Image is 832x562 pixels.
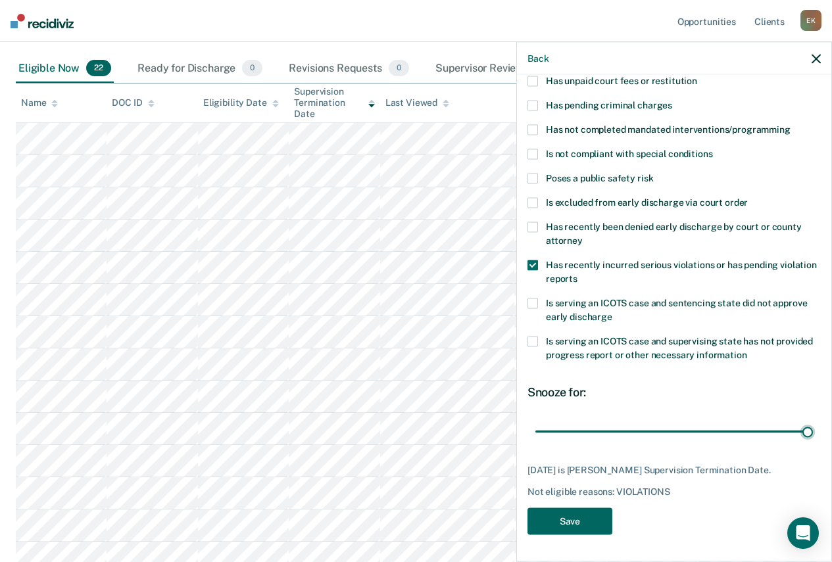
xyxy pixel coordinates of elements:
span: Has recently incurred serious violations or has pending violation reports [546,260,817,284]
span: Poses a public safety risk [546,173,653,183]
span: Is serving an ICOTS case and supervising state has not provided progress report or other necessar... [546,336,813,360]
div: Eligible Now [16,55,114,83]
div: Name [21,97,58,108]
div: [DATE] is [PERSON_NAME] Supervision Termination Date. [527,464,821,475]
span: Has pending criminal charges [546,100,672,110]
button: Save [527,508,612,535]
div: Snooze for: [527,385,821,400]
span: Has recently been denied early discharge by court or county attorney [546,222,802,246]
div: Open Intercom Messenger [787,517,819,549]
span: Is not compliant with special conditions [546,149,712,159]
div: DOC ID [112,97,154,108]
div: Revisions Requests [286,55,411,83]
span: Is excluded from early discharge via court order [546,197,748,208]
div: Supervision Termination Date [294,86,374,119]
span: Has not completed mandated interventions/programming [546,124,791,135]
div: Not eligible reasons: VIOLATIONS [527,486,821,498]
div: E K [800,10,821,31]
span: 0 [389,60,409,77]
img: Recidiviz [11,14,74,28]
button: Back [527,53,549,64]
span: 22 [86,60,111,77]
div: Ready for Discharge [135,55,265,83]
div: Last Viewed [385,97,449,108]
span: 0 [242,60,262,77]
span: Is serving an ICOTS case and sentencing state did not approve early discharge [546,298,807,322]
span: Has unpaid court fees or restitution [546,76,697,86]
div: Eligibility Date [203,97,279,108]
div: Supervisor Review [433,55,554,83]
